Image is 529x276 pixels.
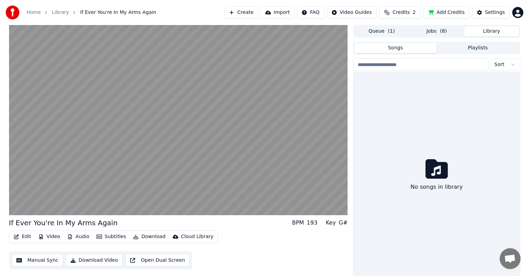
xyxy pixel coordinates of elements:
button: Credits2 [379,6,421,19]
button: FAQ [297,6,324,19]
img: youka [6,6,20,19]
button: Create [224,6,258,19]
button: Add Credits [424,6,469,19]
button: Subtitles [94,232,129,242]
a: Library [52,9,69,16]
button: Queue [354,26,409,36]
span: Credits [392,9,410,16]
button: Playlists [437,43,519,53]
button: Manual Sync [12,254,63,267]
button: Settings [472,6,509,19]
button: Jobs [409,26,464,36]
span: If Ever You're In My Arms Again [80,9,156,16]
button: Download [130,232,169,242]
div: Cloud Library [181,233,213,240]
button: Video [36,232,63,242]
button: Audio [64,232,92,242]
button: Video Guides [327,6,376,19]
div: Key [326,219,336,227]
span: Sort [495,61,505,68]
span: 2 [413,9,416,16]
div: No songs in library [408,180,466,194]
a: Home [26,9,41,16]
div: 193 [307,219,318,227]
div: Open chat [500,248,521,269]
nav: breadcrumb [26,9,156,16]
button: Download Video [66,254,123,267]
button: Songs [354,43,437,53]
div: BPM [292,219,304,227]
span: ( 1 ) [388,28,395,35]
div: Settings [485,9,505,16]
button: Open Dual Screen [125,254,190,267]
button: Library [464,26,519,36]
button: Import [261,6,294,19]
span: ( 8 ) [440,28,447,35]
div: G# [339,219,348,227]
button: Edit [11,232,34,242]
div: If Ever You're In My Arms Again [9,218,118,228]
